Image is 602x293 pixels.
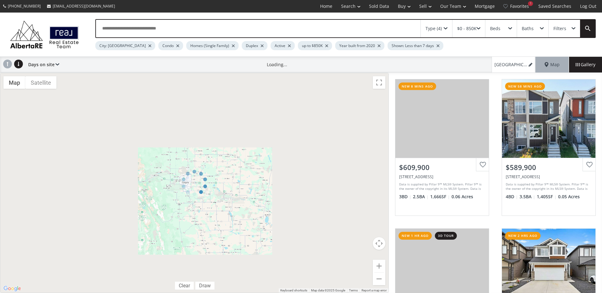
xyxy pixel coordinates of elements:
span: 1,666 SF [430,194,450,200]
div: 1 [528,1,533,6]
span: 0.06 Acres [451,194,473,200]
span: Gallery [576,61,595,68]
div: 41 Lavender Passage SE, Calgary, AB T3S 0G7 [399,174,485,179]
div: City: [GEOGRAPHIC_DATA] [95,41,155,50]
div: Homes (Single Family) [186,41,239,50]
div: Condo [158,41,183,50]
a: new 8 mins ago$609,900[STREET_ADDRESS]Data is supplied by Pillar 9™ MLS® System. Pillar 9™ is the... [389,73,495,222]
div: Type (4) [425,26,442,31]
div: up to $850K [298,41,332,50]
div: Shown: Less than 7 days [388,41,443,50]
div: Data is supplied by Pillar 9™ MLS® System. Pillar 9™ is the owner of the copyright in its MLS® Sy... [506,182,590,191]
span: 3.5 BA [520,194,535,200]
div: Data is supplied by Pillar 9™ MLS® System. Pillar 9™ is the owner of the copyright in its MLS® Sy... [399,182,483,191]
span: Map [545,61,560,68]
span: [PHONE_NUMBER] [8,3,41,9]
div: Gallery [569,57,602,72]
span: 4 BD [506,194,518,200]
div: 79 Cornerstone Link NE, Calgary, AB T3N 2J6 [506,174,592,179]
div: Map [536,57,569,72]
span: 2.5 BA [413,194,429,200]
span: [GEOGRAPHIC_DATA], up to $850K (1) [494,61,527,68]
a: new 58 mins ago$589,900[STREET_ADDRESS]Data is supplied by Pillar 9™ MLS® System. Pillar 9™ is th... [495,73,602,222]
div: Active [271,41,295,50]
img: Logo [7,19,82,50]
a: [EMAIL_ADDRESS][DOMAIN_NAME] [44,0,118,12]
span: 3 BD [399,194,411,200]
div: $589,900 [506,162,592,172]
div: Year built from 2020 [335,41,384,50]
span: 1,405 SF [537,194,557,200]
span: 0.05 Acres [558,194,580,200]
div: Beds [490,26,500,31]
div: $609,900 [399,162,485,172]
span: [EMAIL_ADDRESS][DOMAIN_NAME] [53,3,115,9]
div: Duplex [242,41,267,50]
div: $0 - 850K [457,26,477,31]
div: Filters [553,26,566,31]
div: Loading... [267,61,287,68]
a: [GEOGRAPHIC_DATA], up to $850K (1) [492,57,536,72]
div: Days on site [25,57,59,72]
div: Baths [522,26,534,31]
